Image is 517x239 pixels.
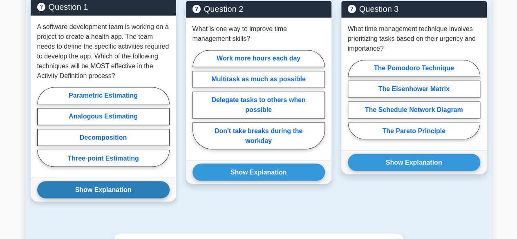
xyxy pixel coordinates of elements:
p: What time management technique involves prioritizing tasks based on their urgency and importance? [348,24,480,54]
label: Work more hours each day [192,50,325,67]
button: Show Explanation [37,181,170,198]
label: The Schedule Network Diagram [348,101,480,118]
p: What is one way to improve time management skills? [192,24,325,44]
button: Show Explanation [348,154,480,171]
label: The Pomodoro Technique [348,60,480,77]
label: Multitask as much as possible [192,71,325,88]
p: A software development team is working on a project to create a health app. The team needs to def... [37,22,170,81]
h5: Question 1 [37,2,170,12]
h5: Question 2 [192,4,325,14]
label: Three-point Estimating [37,150,170,167]
h5: Question 3 [348,4,480,14]
label: Parametric Estimating [37,87,170,104]
label: Don't take breaks during the workday [192,122,325,149]
label: The Pareto Principle [348,122,480,139]
label: Analogous Estimating [37,108,170,125]
button: Show Explanation [192,163,325,181]
label: Decomposition [37,129,170,146]
label: Delegate tasks to others when possible [192,92,325,118]
label: The Eisenhower Matrix [348,80,480,98]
